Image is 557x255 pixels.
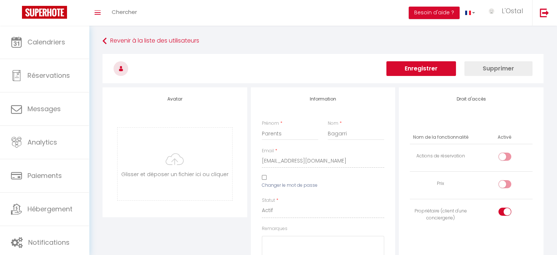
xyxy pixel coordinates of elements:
span: L'Ostal [502,6,523,15]
a: Revenir à la liste des utilisateurs [103,34,543,48]
button: Besoin d'aide ? [409,7,460,19]
span: Notifications [28,238,70,247]
label: Email [262,147,274,154]
h4: Avatar [114,96,236,102]
img: logout [540,8,549,17]
h4: Information [262,96,385,102]
span: Messages [27,104,61,113]
span: Réservations [27,71,70,80]
div: Actions de réservation [413,153,468,160]
label: Nom [328,120,338,127]
div: Prix [413,180,468,187]
span: Chercher [112,8,137,16]
button: Supprimer [464,61,532,76]
th: Activé [495,131,514,144]
label: Prénom [262,120,279,127]
span: Hébergement [27,204,73,214]
img: Super Booking [22,6,67,19]
th: Nom de la fonctionnalité [410,131,471,144]
label: Remarques [262,225,287,232]
h4: Droit d'accès [410,96,532,102]
label: Changer le mot de passe [262,182,318,189]
img: ... [486,8,497,14]
div: Propriétaire (client d'une conciergerie) [413,208,468,222]
button: Enregistrer [386,61,456,76]
label: Statut [262,197,275,204]
span: Calendriers [27,37,65,47]
span: Paiements [27,171,62,180]
span: Analytics [27,138,57,147]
